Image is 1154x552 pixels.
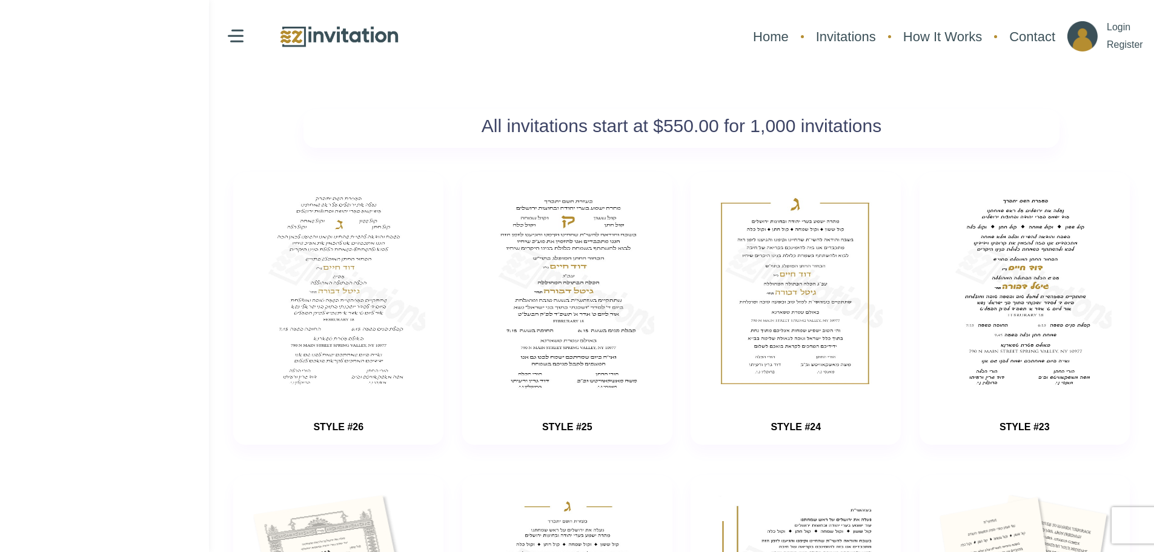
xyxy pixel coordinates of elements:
img: ico_account.png [1067,21,1098,52]
img: invitation [938,190,1112,392]
button: invitation STYLE #23 [920,172,1130,445]
img: invitation [251,190,425,392]
img: logo.png [279,24,400,50]
a: STYLE #25 [542,422,592,432]
button: invitation STYLE #26 [233,172,443,445]
a: STYLE #26 [313,422,363,432]
a: STYLE #23 [1000,422,1050,432]
button: invitation STYLE #25 [462,172,672,445]
a: Contact [1003,21,1061,53]
h2: All invitations start at $550.00 for 1,000 invitations [310,115,1053,137]
img: invitation [480,190,654,392]
button: invitation STYLE #24 [691,172,901,445]
a: How It Works [897,21,988,53]
a: Invitations [810,21,882,53]
p: Login Register [1107,19,1143,54]
a: Home [747,21,795,53]
a: STYLE #24 [771,422,821,432]
img: invitation [709,190,883,392]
